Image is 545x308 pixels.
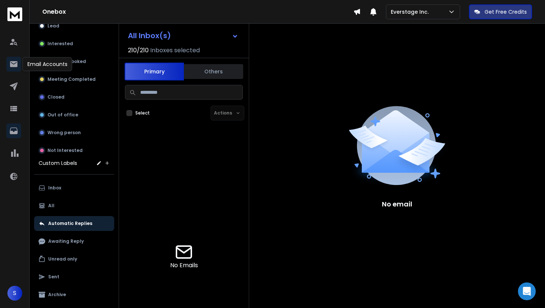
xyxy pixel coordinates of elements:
button: Interested [34,36,114,51]
p: Everstage Inc. [391,8,432,16]
button: Closed [34,90,114,105]
h1: All Inbox(s) [128,32,171,39]
h3: Custom Labels [39,159,77,167]
img: logo [7,7,22,21]
button: S [7,286,22,301]
label: Select [135,110,150,116]
div: Open Intercom Messenger [518,282,536,300]
p: Not Interested [47,148,83,153]
button: Not Interested [34,143,114,158]
button: All Inbox(s) [122,28,244,43]
button: Awaiting Reply [34,234,114,249]
p: Get Free Credits [485,8,527,16]
button: Meeting Booked [34,54,114,69]
button: Primary [125,63,184,80]
h1: Onebox [42,7,353,16]
span: 210 / 210 [128,46,149,55]
button: Wrong person [34,125,114,140]
div: Email Accounts [23,57,72,71]
p: Lead [47,23,59,29]
button: Unread only [34,252,114,266]
button: Inbox [34,181,114,195]
button: Lead [34,19,114,33]
p: Unread only [48,256,77,262]
p: Archive [48,292,66,298]
p: Meeting Completed [47,76,96,82]
button: All [34,198,114,213]
button: Automatic Replies [34,216,114,231]
p: Awaiting Reply [48,238,84,244]
p: Automatic Replies [48,221,92,226]
p: Closed [47,94,65,100]
p: Wrong person [47,130,81,136]
p: Inbox [48,185,61,191]
p: Interested [47,41,73,47]
h3: Inboxes selected [150,46,200,55]
button: Sent [34,269,114,284]
button: Get Free Credits [469,4,532,19]
button: Out of office [34,107,114,122]
p: Sent [48,274,59,280]
p: No email [382,199,412,209]
p: All [48,203,54,209]
p: No Emails [170,261,198,270]
p: Out of office [47,112,78,118]
button: Archive [34,287,114,302]
button: Meeting Completed [34,72,114,87]
button: Others [184,63,243,80]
